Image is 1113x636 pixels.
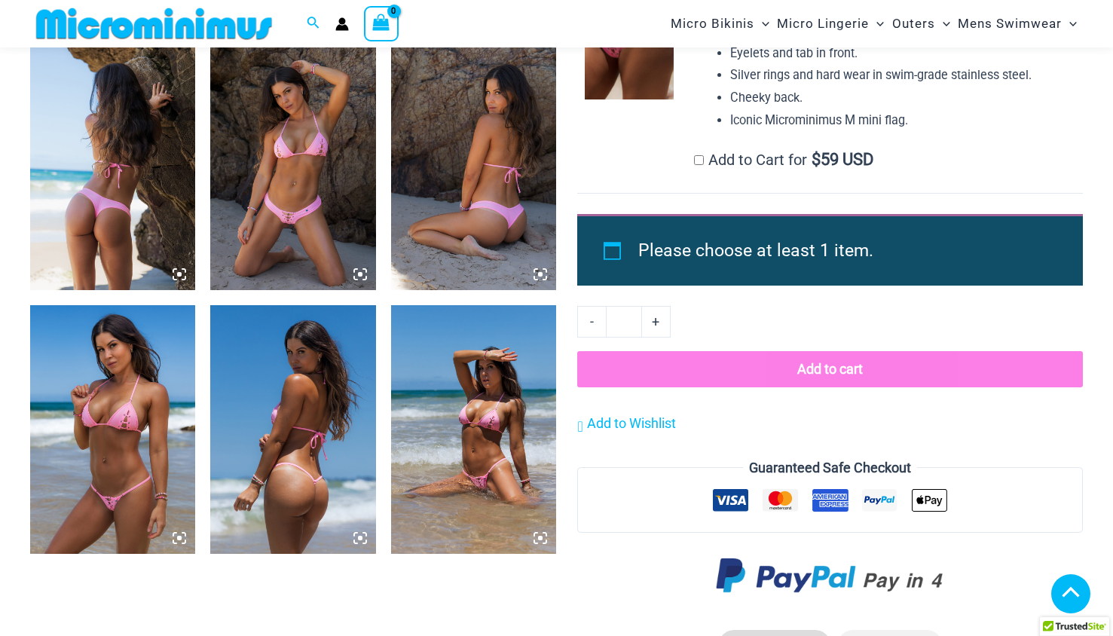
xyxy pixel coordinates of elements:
span: 59 USD [812,152,873,167]
nav: Site Navigation [665,2,1083,45]
li: Please choose at least 1 item. [638,234,1048,268]
input: Add to Cart for$59 USD [694,155,704,165]
img: MM SHOP LOGO FLAT [30,7,278,41]
img: Link Pop Pink 3070 Top 4855 Bottom [210,305,375,553]
span: $ [812,150,821,169]
li: Cheeky back. [730,87,1071,109]
a: View Shopping Cart, empty [364,6,399,41]
img: Link Pop Pink 3070 Top 4855 Bottom [30,305,195,553]
span: Add to Wishlist [587,415,676,431]
a: + [642,306,671,338]
a: Micro BikinisMenu ToggleMenu Toggle [667,5,773,43]
li: Iconic Microminimus M mini flag. [730,109,1071,132]
span: Menu Toggle [1062,5,1077,43]
input: Product quantity [606,306,641,338]
img: Link Pop Pink 3070 Top 4955 Bottom [391,42,556,290]
li: Silver rings and hard wear in swim-grade stainless steel. [730,64,1071,87]
label: Add to Cart for [694,151,874,169]
img: Link Pop Pink 3070 Top 4955 Bottom [210,42,375,290]
button: Add to cart [577,351,1083,387]
a: Micro LingerieMenu ToggleMenu Toggle [773,5,888,43]
span: Micro Bikinis [671,5,754,43]
a: Add to Wishlist [577,412,675,435]
li: Eyelets and tab in front. [730,42,1071,65]
a: Search icon link [307,14,320,33]
legend: Guaranteed Safe Checkout [743,457,917,479]
a: Mens SwimwearMenu ToggleMenu Toggle [954,5,1081,43]
img: Link Pop Pink 3070 Top 4955 Bottom [30,42,195,290]
span: Outers [892,5,935,43]
span: Micro Lingerie [777,5,869,43]
img: Link Pop Pink 3070 Top 4855 Bottom [391,305,556,553]
span: Menu Toggle [935,5,950,43]
span: Menu Toggle [869,5,884,43]
a: Account icon link [335,17,349,31]
a: - [577,306,606,338]
a: OutersMenu ToggleMenu Toggle [888,5,954,43]
span: Mens Swimwear [958,5,1062,43]
span: Menu Toggle [754,5,769,43]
